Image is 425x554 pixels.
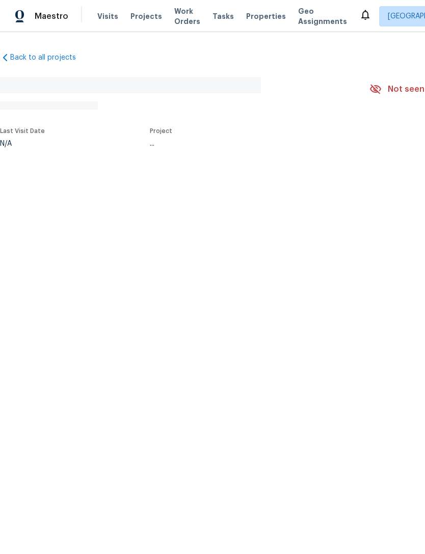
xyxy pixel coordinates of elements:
[150,140,346,147] div: ...
[174,6,200,27] span: Work Orders
[35,11,68,21] span: Maestro
[298,6,347,27] span: Geo Assignments
[97,11,118,21] span: Visits
[130,11,162,21] span: Projects
[150,128,172,134] span: Project
[213,13,234,20] span: Tasks
[246,11,286,21] span: Properties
